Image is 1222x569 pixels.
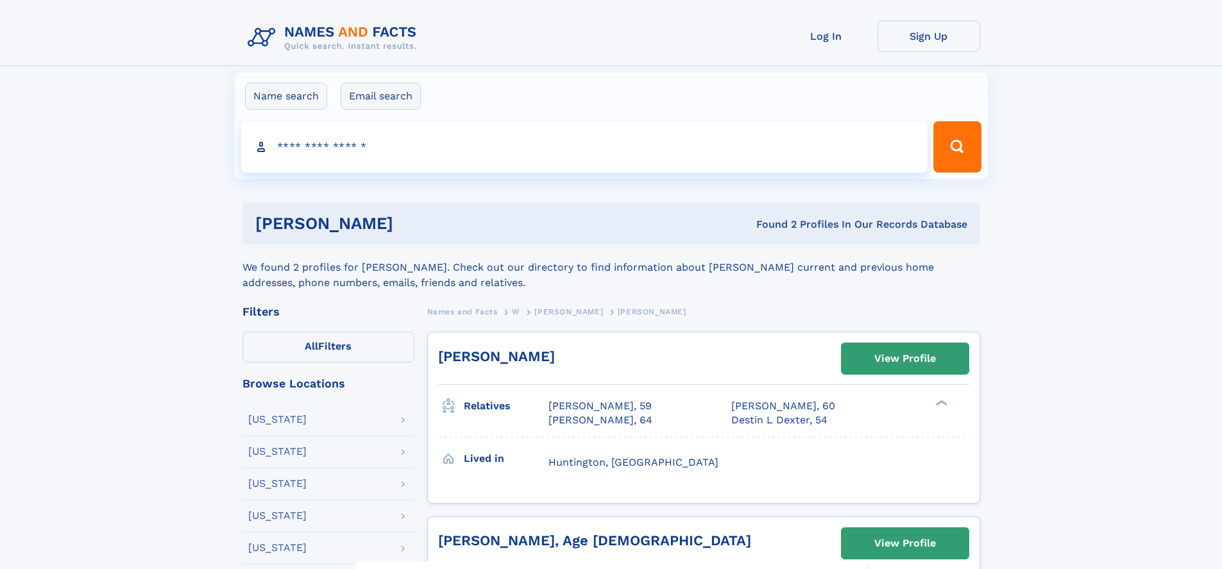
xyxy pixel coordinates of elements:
a: View Profile [842,528,969,559]
div: View Profile [874,344,936,373]
div: [US_STATE] [248,414,307,425]
span: [PERSON_NAME] [618,307,686,316]
div: [US_STATE] [248,511,307,521]
h3: Relatives [464,395,548,417]
span: [PERSON_NAME] [534,307,603,316]
div: [US_STATE] [248,479,307,489]
span: All [305,340,318,352]
h3: Lived in [464,448,548,470]
a: View Profile [842,343,969,374]
a: [PERSON_NAME], Age [DEMOGRAPHIC_DATA] [438,532,751,548]
div: View Profile [874,529,936,558]
a: [PERSON_NAME], 59 [548,399,652,413]
span: W [512,307,520,316]
div: [US_STATE] [248,543,307,553]
div: [US_STATE] [248,446,307,457]
div: Found 2 Profiles In Our Records Database [575,217,967,232]
button: Search Button [933,121,981,173]
div: Browse Locations [242,378,414,389]
div: We found 2 profiles for [PERSON_NAME]. Check out our directory to find information about [PERSON_... [242,244,980,291]
a: [PERSON_NAME] [438,348,555,364]
a: [PERSON_NAME] [534,303,603,319]
label: Name search [245,83,327,110]
h1: [PERSON_NAME] [255,216,575,232]
span: Huntington, [GEOGRAPHIC_DATA] [548,456,718,468]
input: search input [241,121,928,173]
label: Email search [341,83,421,110]
a: [PERSON_NAME], 64 [548,413,652,427]
a: Sign Up [878,21,980,52]
a: Log In [775,21,878,52]
img: Logo Names and Facts [242,21,427,55]
label: Filters [242,332,414,362]
a: Destin L Dexter, 54 [731,413,827,427]
a: Names and Facts [427,303,498,319]
a: W [512,303,520,319]
a: [PERSON_NAME], 60 [731,399,835,413]
div: Filters [242,306,414,318]
div: ❯ [933,399,948,407]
